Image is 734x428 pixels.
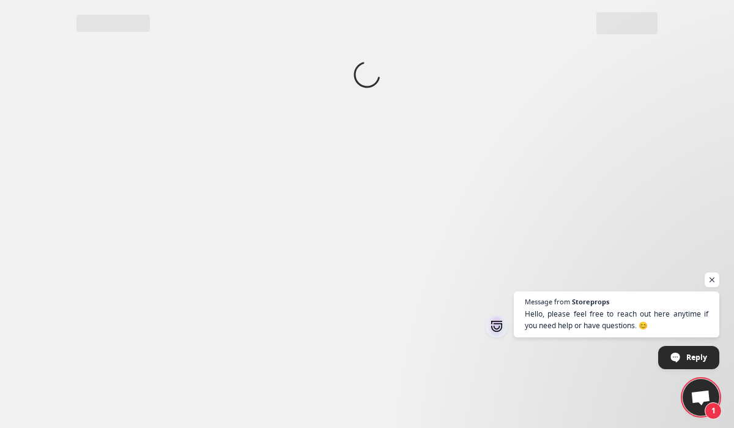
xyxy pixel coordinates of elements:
[705,402,722,419] span: 1
[683,379,719,416] a: Open chat
[525,298,570,305] span: Message from
[525,308,708,331] span: Hello, please feel free to reach out here anytime if you need help or have questions. 😊
[572,298,609,305] span: Storeprops
[686,347,707,368] span: Reply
